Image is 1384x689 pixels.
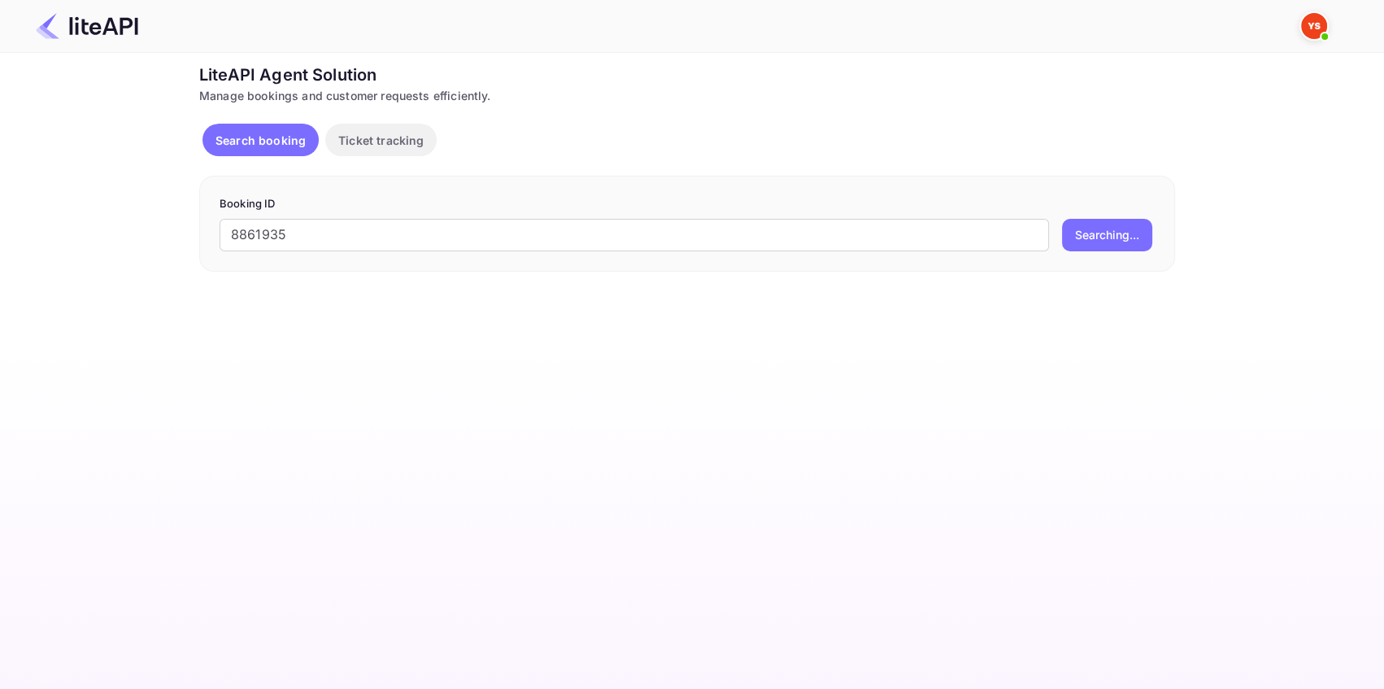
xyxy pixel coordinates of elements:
[1301,13,1327,39] img: Yandex Support
[199,87,1175,104] div: Manage bookings and customer requests efficiently.
[338,132,424,149] p: Ticket tracking
[1062,219,1152,251] button: Searching...
[215,132,306,149] p: Search booking
[220,219,1049,251] input: Enter Booking ID (e.g., 63782194)
[220,196,1155,212] p: Booking ID
[36,13,138,39] img: LiteAPI Logo
[199,63,1175,87] div: LiteAPI Agent Solution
